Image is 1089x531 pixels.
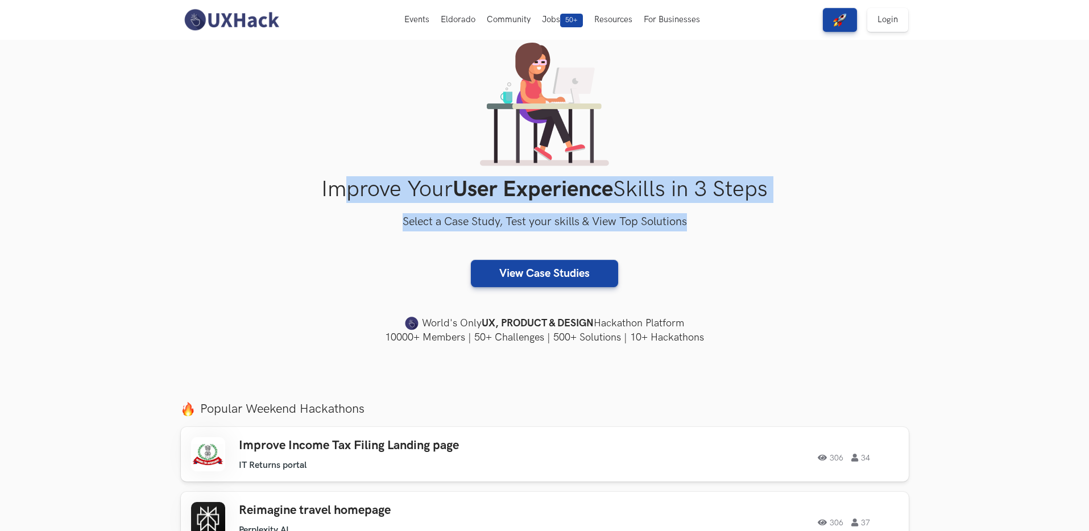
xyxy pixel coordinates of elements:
[818,518,843,526] span: 306
[867,8,908,32] a: Login
[181,8,282,32] img: UXHack-logo.png
[818,454,843,462] span: 306
[239,460,307,471] li: IT Returns portal
[181,401,909,417] label: Popular Weekend Hackathons
[405,316,419,331] img: uxhack-favicon-image.png
[181,213,909,231] h3: Select a Case Study, Test your skills & View Top Solutions
[851,454,870,462] span: 34
[181,316,909,331] h4: World's Only Hackathon Platform
[851,518,870,526] span: 37
[239,438,562,453] h3: Improve Income Tax Filing Landing page
[480,43,609,166] img: lady working on laptop
[239,503,562,518] h3: Reimagine travel homepage
[471,260,618,287] a: View Case Studies
[181,402,195,416] img: fire.png
[181,427,909,482] a: Improve Income Tax Filing Landing page IT Returns portal 306 34
[181,176,909,203] h1: Improve Your Skills in 3 Steps
[560,14,583,27] span: 50+
[453,176,613,203] strong: User Experience
[833,13,847,27] img: rocket
[482,316,594,331] strong: UX, PRODUCT & DESIGN
[181,330,909,345] h4: 10000+ Members | 50+ Challenges | 500+ Solutions | 10+ Hackathons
